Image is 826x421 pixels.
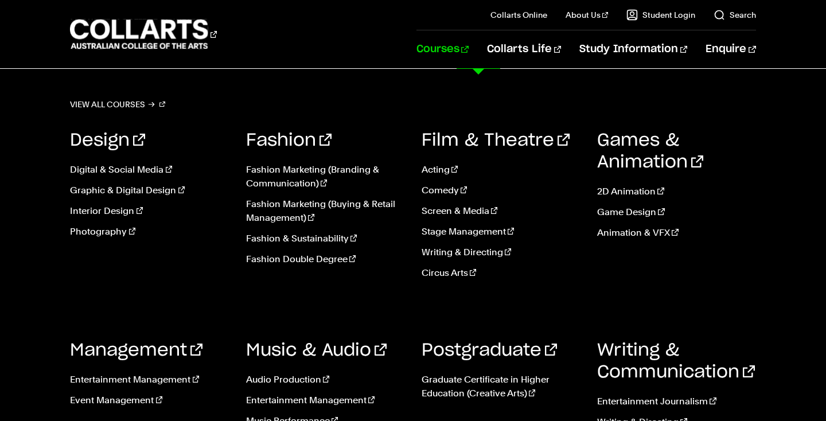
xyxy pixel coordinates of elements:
a: Enquire [706,30,755,68]
a: Digital & Social Media [70,163,228,177]
a: Writing & Directing [422,245,580,259]
a: Courses [416,30,469,68]
a: Fashion [246,132,332,149]
a: Entertainment Management [246,393,404,407]
a: Entertainment Management [70,373,228,387]
a: Entertainment Journalism [597,395,755,408]
a: Student Login [626,9,695,21]
a: Animation & VFX [597,226,755,240]
a: 2D Animation [597,185,755,198]
a: Circus Arts [422,266,580,280]
a: Acting [422,163,580,177]
a: Music & Audio [246,342,387,359]
a: Fashion Double Degree [246,252,404,266]
a: View all courses [70,96,165,112]
a: Collarts Online [490,9,547,21]
a: Graphic & Digital Design [70,184,228,197]
div: Go to homepage [70,18,217,50]
a: Games & Animation [597,132,703,171]
a: Management [70,342,202,359]
a: Writing & Communication [597,342,755,381]
a: Stage Management [422,225,580,239]
a: Interior Design [70,204,228,218]
a: Postgraduate [422,342,557,359]
a: Study Information [579,30,687,68]
a: Fashion Marketing (Branding & Communication) [246,163,404,190]
a: Search [714,9,756,21]
a: Fashion & Sustainability [246,232,404,245]
a: Fashion Marketing (Buying & Retail Management) [246,197,404,225]
a: Game Design [597,205,755,219]
a: Design [70,132,145,149]
a: Event Management [70,393,228,407]
a: Film & Theatre [422,132,570,149]
a: Photography [70,225,228,239]
a: Graduate Certificate in Higher Education (Creative Arts) [422,373,580,400]
a: Comedy [422,184,580,197]
a: Collarts Life [487,30,561,68]
a: About Us [566,9,608,21]
a: Screen & Media [422,204,580,218]
a: Audio Production [246,373,404,387]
